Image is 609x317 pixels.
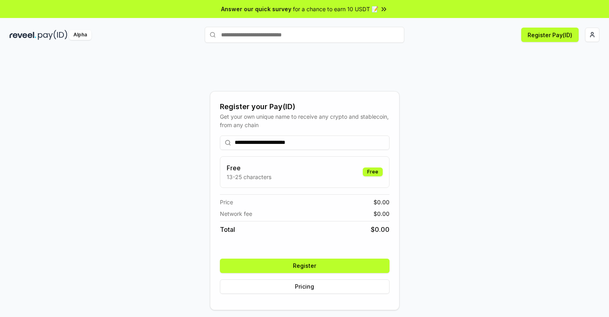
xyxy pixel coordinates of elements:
[220,225,235,234] span: Total
[371,225,390,234] span: $ 0.00
[220,198,233,206] span: Price
[227,173,271,181] p: 13-25 characters
[221,5,291,13] span: Answer our quick survey
[69,30,91,40] div: Alpha
[363,167,383,176] div: Free
[374,209,390,218] span: $ 0.00
[38,30,67,40] img: pay_id
[220,259,390,273] button: Register
[227,163,271,173] h3: Free
[10,30,36,40] img: reveel_dark
[521,28,579,42] button: Register Pay(ID)
[220,209,252,218] span: Network fee
[293,5,378,13] span: for a chance to earn 10 USDT 📝
[374,198,390,206] span: $ 0.00
[220,112,390,129] div: Get your own unique name to receive any crypto and stablecoin, from any chain
[220,279,390,294] button: Pricing
[220,101,390,112] div: Register your Pay(ID)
